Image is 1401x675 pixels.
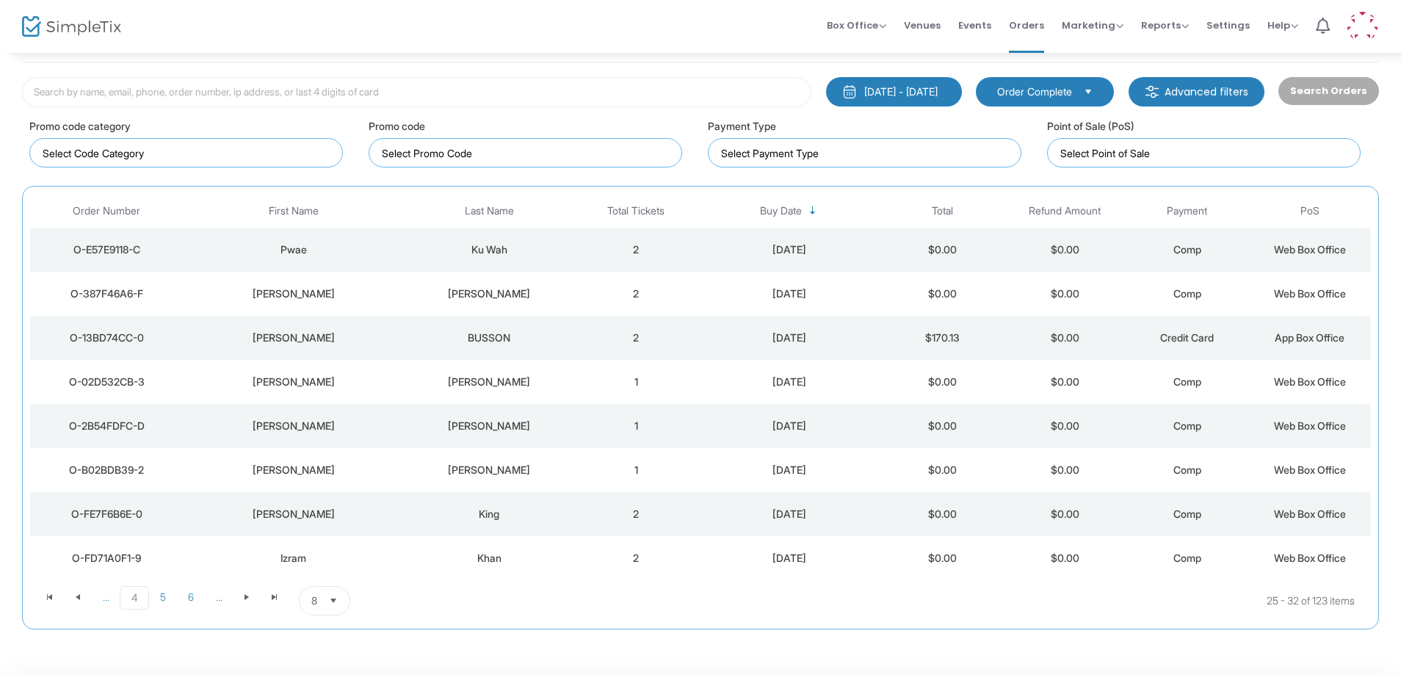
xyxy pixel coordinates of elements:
[1173,463,1201,476] span: Comp
[760,205,802,217] span: Buy Date
[1173,375,1201,388] span: Comp
[1274,463,1346,476] span: Web Box Office
[369,118,425,134] label: Promo code
[205,586,233,608] span: Page 7
[408,242,571,257] div: Ku Wah
[575,404,698,448] td: 1
[34,242,179,257] div: O-E57E9118-C
[187,463,399,477] div: Maria
[36,586,64,608] span: Go to the first page
[1060,145,1353,161] input: Select Point of Sale
[1160,331,1214,344] span: Credit Card
[575,536,698,580] td: 2
[408,463,571,477] div: Klassen
[44,591,56,603] span: Go to the first page
[408,375,571,389] div: Kocsis
[1274,243,1346,256] span: Web Box Office
[575,228,698,272] td: 2
[575,316,698,360] td: 2
[34,551,179,566] div: O-FD71A0F1-9
[708,118,776,134] label: Payment Type
[187,286,399,301] div: Katie
[721,145,1014,161] input: Select Payment Type
[701,551,877,566] div: 9/12/2025
[34,507,179,521] div: O-FE7F6B6E-0
[408,551,571,566] div: Khan
[1009,7,1044,44] span: Orders
[1078,84,1098,100] button: Select
[187,551,399,566] div: Izram
[29,118,131,134] label: Promo code category
[1274,552,1346,564] span: Web Box Office
[1004,228,1126,272] td: $0.00
[1062,18,1123,32] span: Marketing
[881,316,1004,360] td: $170.13
[408,331,571,345] div: BUSSON
[187,375,399,389] div: Sara
[701,463,877,477] div: 9/12/2025
[323,587,344,615] button: Select
[408,286,571,301] div: Konold
[904,7,941,44] span: Venues
[1275,331,1344,344] span: App Box Office
[1145,84,1159,99] img: filter
[881,272,1004,316] td: $0.00
[1004,194,1126,228] th: Refund Amount
[1004,492,1126,536] td: $0.00
[826,77,962,107] button: [DATE] - [DATE]
[269,205,319,217] span: First Name
[701,419,877,433] div: 9/12/2025
[958,7,991,44] span: Events
[575,360,698,404] td: 1
[1167,205,1207,217] span: Payment
[311,593,317,608] span: 8
[842,84,857,99] img: monthly
[997,84,1072,99] span: Order Complete
[269,591,280,603] span: Go to the last page
[382,145,675,161] input: Select Promo Code
[1274,508,1346,520] span: Web Box Office
[1274,419,1346,432] span: Web Box Office
[496,586,1355,616] kendo-pager-info: 25 - 32 of 123 items
[881,404,1004,448] td: $0.00
[1129,77,1264,107] m-button: Advanced filters
[1267,18,1298,32] span: Help
[1274,375,1346,388] span: Web Box Office
[92,586,120,608] span: Page 3
[149,586,177,608] span: Page 5
[1300,205,1319,217] span: PoS
[465,205,514,217] span: Last Name
[1206,7,1250,44] span: Settings
[73,205,140,217] span: Order Number
[575,194,698,228] th: Total Tickets
[881,536,1004,580] td: $0.00
[64,586,92,608] span: Go to the previous page
[881,228,1004,272] td: $0.00
[1173,419,1201,432] span: Comp
[1004,536,1126,580] td: $0.00
[1004,448,1126,492] td: $0.00
[881,194,1004,228] th: Total
[233,586,261,608] span: Go to the next page
[1173,508,1201,520] span: Comp
[22,77,811,107] input: Search by name, email, phone, order number, ip address, or last 4 digits of card
[1274,287,1346,300] span: Web Box Office
[701,242,877,257] div: 9/12/2025
[1173,287,1201,300] span: Comp
[881,492,1004,536] td: $0.00
[1004,360,1126,404] td: $0.00
[241,591,253,603] span: Go to the next page
[1004,316,1126,360] td: $0.00
[43,145,336,161] input: Select Code Category
[701,331,877,345] div: 9/12/2025
[827,18,886,32] span: Box Office
[34,463,179,477] div: O-B02BDB39-2
[881,448,1004,492] td: $0.00
[34,331,179,345] div: O-13BD74CC-0
[1173,243,1201,256] span: Comp
[187,507,399,521] div: Brandi
[34,286,179,301] div: O-387F46A6-F
[701,286,877,301] div: 9/12/2025
[1004,404,1126,448] td: $0.00
[187,242,399,257] div: Pwae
